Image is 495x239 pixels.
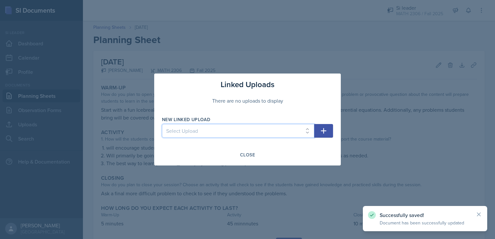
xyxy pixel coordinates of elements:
[380,220,470,226] p: Document has been successfully updated
[162,90,333,111] div: There are no uploads to display
[236,149,259,160] button: Close
[221,79,274,90] h3: Linked Uploads
[162,116,210,123] label: New Linked Upload
[240,152,255,157] div: Close
[380,212,470,218] p: Successfully saved!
